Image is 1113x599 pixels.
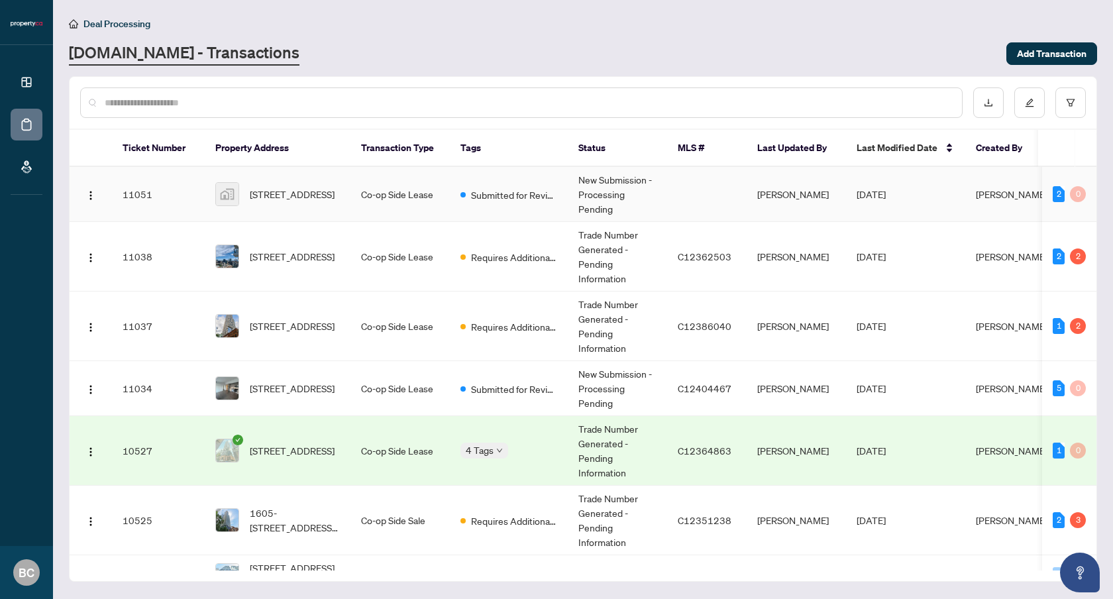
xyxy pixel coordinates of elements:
button: download [973,87,1004,118]
td: Co-op Side Sale [350,486,450,555]
img: thumbnail-img [216,245,238,268]
span: [DATE] [857,445,886,457]
div: 1 [1053,443,1065,459]
div: 2 [1070,318,1086,334]
td: New Submission - Processing Pending [568,361,667,416]
span: [PERSON_NAME] [976,445,1047,457]
td: [PERSON_NAME] [747,486,846,555]
span: C12364863 [678,445,731,457]
span: [STREET_ADDRESS] [250,443,335,458]
td: 11038 [112,222,205,292]
td: Co-op Side Lease [350,292,450,361]
img: Logo [85,516,96,527]
span: Deal Processing [83,18,150,30]
td: Trade Number Generated - Pending Information [568,292,667,361]
td: Trade Number Generated - Pending Information [568,222,667,292]
span: [DATE] [857,569,886,581]
td: Deal Closed [568,555,667,596]
td: [PERSON_NAME] [747,361,846,416]
button: Logo [80,510,101,531]
span: C12362503 [678,250,731,262]
span: C12351238 [678,514,731,526]
th: Created By [965,130,1045,167]
div: 1 [1053,318,1065,334]
span: Submitted for Review [471,188,557,202]
th: Status [568,130,667,167]
th: Last Updated By [747,130,846,167]
span: [PERSON_NAME] [976,250,1047,262]
img: thumbnail-img [216,315,238,337]
td: 11051 [112,167,205,222]
button: Logo [80,184,101,205]
span: [DATE] [857,320,886,332]
div: 0 [1070,380,1086,396]
td: Trade Number Generated - Pending Information [568,486,667,555]
img: Logo [85,322,96,333]
span: BC [19,563,34,582]
span: [DATE] [857,250,886,262]
span: down [496,447,503,454]
span: edit [1025,98,1034,107]
span: [DATE] [857,382,886,394]
span: Requires Additional Docs [471,250,557,264]
td: Co-op Side Lease [350,167,450,222]
div: 0 [1070,443,1086,459]
img: thumbnail-img [216,377,238,400]
span: C12404467 [678,382,731,394]
img: Logo [85,384,96,395]
button: Logo [80,565,101,586]
button: Logo [80,440,101,461]
img: thumbnail-img [216,439,238,462]
td: 11037 [112,292,205,361]
td: Co-op Side Lease [350,416,450,486]
th: Ticket Number [112,130,205,167]
th: Last Modified Date [846,130,965,167]
span: Submitted for Review [471,382,557,396]
span: 1605-[STREET_ADDRESS][PERSON_NAME] [250,506,340,535]
button: filter [1055,87,1086,118]
span: Duplicate Transaction [471,569,557,583]
button: Add Transaction [1006,42,1097,65]
img: Logo [85,252,96,263]
th: MLS # [667,130,747,167]
td: Co-op Side Lease [350,222,450,292]
span: Last Modified Date [857,140,937,155]
img: thumbnail-img [216,183,238,205]
button: Logo [80,246,101,267]
td: [PERSON_NAME] [747,555,846,596]
span: [PERSON_NAME] [976,569,1047,581]
div: 2 [1053,186,1065,202]
img: thumbnail-img [216,509,238,531]
button: Open asap [1060,553,1100,592]
span: [DATE] [857,514,886,526]
td: 10524 [112,555,205,596]
span: home [69,19,78,28]
span: check-circle [233,435,243,445]
span: [PERSON_NAME] [976,320,1047,332]
img: Logo [85,447,96,457]
td: [PERSON_NAME] [747,416,846,486]
td: [PERSON_NAME] [747,292,846,361]
th: Property Address [205,130,350,167]
div: 2 [1053,512,1065,528]
span: [DATE] [857,188,886,200]
span: [PERSON_NAME] [976,514,1047,526]
span: 4 Tags [466,443,494,458]
span: Requires Additional Docs [471,319,557,334]
td: 10525 [112,486,205,555]
span: filter [1066,98,1075,107]
td: Co-op Side Lease [350,361,450,416]
span: [STREET_ADDRESS] [250,381,335,396]
button: Logo [80,315,101,337]
td: 11034 [112,361,205,416]
div: 5 [1053,380,1065,396]
span: [PERSON_NAME] [976,188,1047,200]
th: Transaction Type [350,130,450,167]
td: 10527 [112,416,205,486]
td: Trade Number Generated - Pending Information [568,416,667,486]
div: 0 [1053,567,1065,583]
td: [PERSON_NAME] [747,222,846,292]
span: C12325347 [678,569,731,581]
span: [STREET_ADDRESS][PERSON_NAME] [250,561,340,590]
div: 2 [1053,248,1065,264]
